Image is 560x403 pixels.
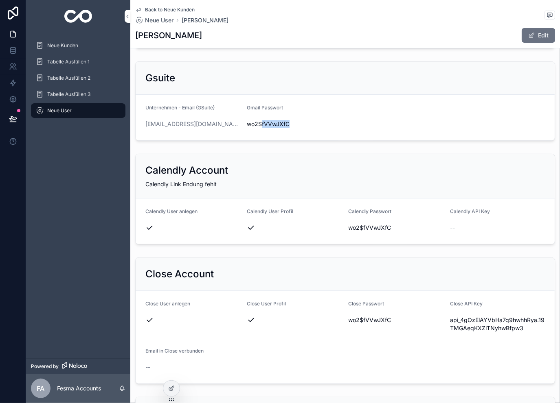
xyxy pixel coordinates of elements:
img: App logo [64,10,92,23]
p: Fesma Accounts [57,384,101,392]
a: Tabelle Ausfüllen 3 [31,87,125,102]
span: Back to Neue Kunden [145,7,195,13]
div: scrollable content [26,33,130,129]
a: Back to Neue Kunden [135,7,195,13]
span: Gmail Passwort [247,105,283,111]
span: Calendly Link Endung fehlt [145,181,217,187]
span: wo2$fVVwJXfC [247,120,342,128]
a: [PERSON_NAME] [182,16,228,24]
span: -- [450,224,455,232]
a: Neue User [31,103,125,118]
button: Edit [522,28,555,43]
span: wo2$fVVwJXfC [349,316,444,324]
span: Calendly User Profil [247,208,293,214]
span: Neue User [47,107,72,114]
span: Close API Key [450,301,483,307]
span: wo2$fVVwJXfC [349,224,444,232]
h1: [PERSON_NAME] [135,30,202,41]
h2: Gsuite [145,72,175,85]
a: [EMAIL_ADDRESS][DOMAIN_NAME] [145,120,240,128]
h2: Calendly Account [145,164,228,177]
span: Tabelle Ausfüllen 2 [47,75,90,81]
span: Calendly Passwort [349,208,392,214]
span: Calendly API Key [450,208,490,214]
span: api_4gOzElAYVbHa7q9hwhhRya.19TMGAeqKXZiTNyhwBfpw3 [450,316,545,332]
span: Neue Kunden [47,42,78,49]
span: Neue User [145,16,173,24]
a: Tabelle Ausfüllen 1 [31,54,125,69]
span: -- [145,363,150,371]
a: Powered by [26,359,130,374]
span: Close User Profil [247,301,286,307]
span: Close Passwort [349,301,384,307]
span: Powered by [31,363,59,370]
span: Close User anlegen [145,301,190,307]
h2: Close Account [145,268,214,281]
span: Tabelle Ausfüllen 1 [47,59,90,65]
span: Tabelle Ausfüllen 3 [47,91,90,98]
span: Calendly User anlegen [145,208,198,214]
span: FA [37,383,45,393]
a: Neue Kunden [31,38,125,53]
span: Email in Close verbunden [145,348,204,354]
a: Tabelle Ausfüllen 2 [31,71,125,85]
a: Neue User [135,16,173,24]
span: Unternehmen - Email (GSuite) [145,105,215,111]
